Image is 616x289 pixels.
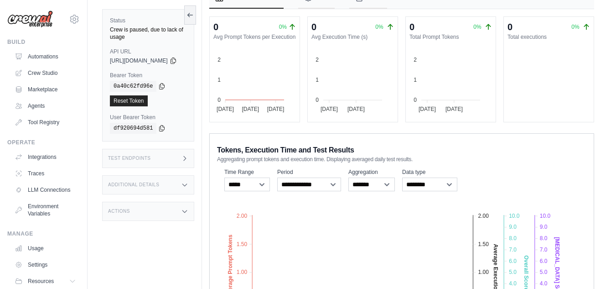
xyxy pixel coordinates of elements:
[316,77,319,83] tspan: 1
[217,106,234,112] tspan: [DATE]
[509,258,517,264] tspan: 6.0
[7,139,80,146] div: Operate
[509,269,517,275] tspan: 5.0
[110,114,186,121] label: User Bearer Token
[224,168,270,176] label: Time Range
[347,106,365,112] tspan: [DATE]
[108,209,130,214] h3: Actions
[217,57,221,63] tspan: 2
[540,224,548,230] tspan: 9.0
[507,21,512,33] div: 0
[11,150,80,164] a: Integrations
[311,33,394,41] dt: Avg Execution Time (s)
[540,213,551,219] tspan: 10.0
[110,57,168,64] span: [URL][DOMAIN_NAME]
[11,257,80,272] a: Settings
[509,247,517,253] tspan: 7.0
[237,213,248,219] tspan: 2.00
[316,57,319,63] tspan: 2
[110,17,186,24] label: Status
[237,269,248,275] tspan: 1.00
[478,213,489,219] tspan: 2.00
[11,166,80,181] a: Traces
[445,106,463,112] tspan: [DATE]
[11,274,80,289] button: Resources
[540,235,548,242] tspan: 8.0
[7,38,80,46] div: Build
[402,168,457,176] label: Data type
[213,33,296,41] dt: Avg Prompt Tokens per Execution
[217,97,221,103] tspan: 0
[316,97,319,103] tspan: 0
[108,182,159,188] h3: Additional Details
[242,106,259,112] tspan: [DATE]
[217,145,354,156] span: Tokens, Execution Time and Test Results
[571,24,579,30] span: 0%
[540,269,548,275] tspan: 5.0
[110,72,186,79] label: Bearer Token
[7,11,53,28] img: Logo
[478,269,489,275] tspan: 1.00
[237,241,248,247] tspan: 1.50
[375,24,383,30] span: 0%
[217,77,221,83] tspan: 1
[540,247,548,253] tspan: 7.0
[277,168,341,176] label: Period
[11,241,80,256] a: Usage
[540,258,548,264] tspan: 6.0
[11,49,80,64] a: Automations
[414,57,417,63] tspan: 2
[11,66,80,80] a: Crew Studio
[217,156,413,163] span: Aggregating prompt tokens and execution time. Displaying averaged daily test results.
[507,33,590,41] dt: Total executions
[473,24,481,30] span: 0%
[414,77,417,83] tspan: 1
[267,106,285,112] tspan: [DATE]
[478,241,489,247] tspan: 1.50
[348,168,395,176] label: Aggregation
[11,99,80,113] a: Agents
[509,224,517,230] tspan: 9.0
[279,23,287,31] span: 0%
[11,115,80,130] a: Tool Registry
[321,106,338,112] tspan: [DATE]
[570,245,616,289] iframe: Chat Widget
[409,21,414,33] div: 0
[419,106,436,112] tspan: [DATE]
[213,21,218,33] div: 0
[11,199,80,221] a: Environment Variables
[110,48,186,55] label: API URL
[11,82,80,97] a: Marketplace
[311,21,316,33] div: 0
[509,213,520,219] tspan: 10.0
[7,230,80,237] div: Manage
[409,33,492,41] dt: Total Prompt Tokens
[509,235,517,242] tspan: 8.0
[28,278,54,285] span: Resources
[110,81,156,92] code: 0a40c62fd96e
[509,280,517,287] tspan: 4.0
[11,183,80,197] a: LLM Connections
[110,26,186,41] div: Crew is paused, due to lack of usage
[108,156,151,161] h3: Test Endpoints
[414,97,417,103] tspan: 0
[110,95,148,106] a: Reset Token
[110,123,156,134] code: df920694d581
[540,280,548,287] tspan: 4.0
